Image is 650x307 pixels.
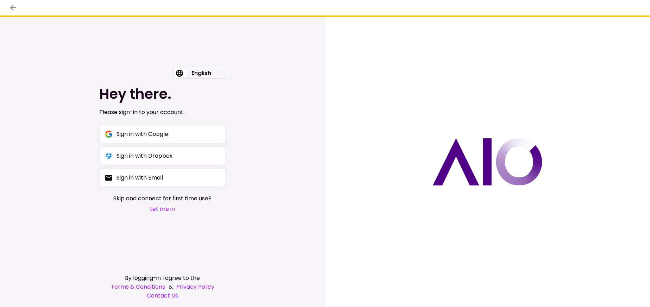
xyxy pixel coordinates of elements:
[113,205,212,213] button: Let me in
[99,125,226,143] button: Sign in with Google
[99,86,226,102] h1: Hey there.
[99,147,226,165] button: Sign in with Dropbox
[99,169,226,187] button: Sign in with Email
[116,173,163,182] div: Sign in with Email
[433,138,542,186] img: AIO logo
[99,291,226,300] a: Contact Us
[176,282,214,291] a: Privacy Policy
[111,282,165,291] a: Terms & Conditions
[116,151,172,160] div: Sign in with Dropbox
[186,68,217,78] div: English
[113,194,212,203] span: Skip and connect for first time use?
[99,274,226,282] div: By logging-in I agree to the
[116,130,168,138] div: Sign in with Google
[7,2,19,14] button: back
[99,108,226,117] div: Please sign-in to your account.
[99,282,226,291] div: &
